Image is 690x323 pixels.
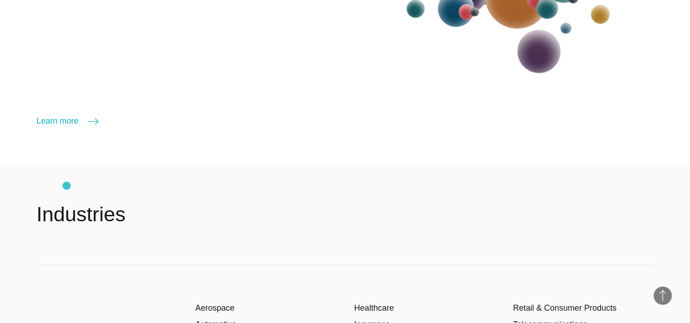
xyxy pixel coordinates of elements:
button: Back to Top [654,287,672,305]
a: Aerospace [195,303,234,313]
a: Healthcare [354,303,394,313]
a: Retail & Consumer Products [513,303,617,313]
a: Learn more [36,115,99,127]
h2: Industries [36,201,125,228]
